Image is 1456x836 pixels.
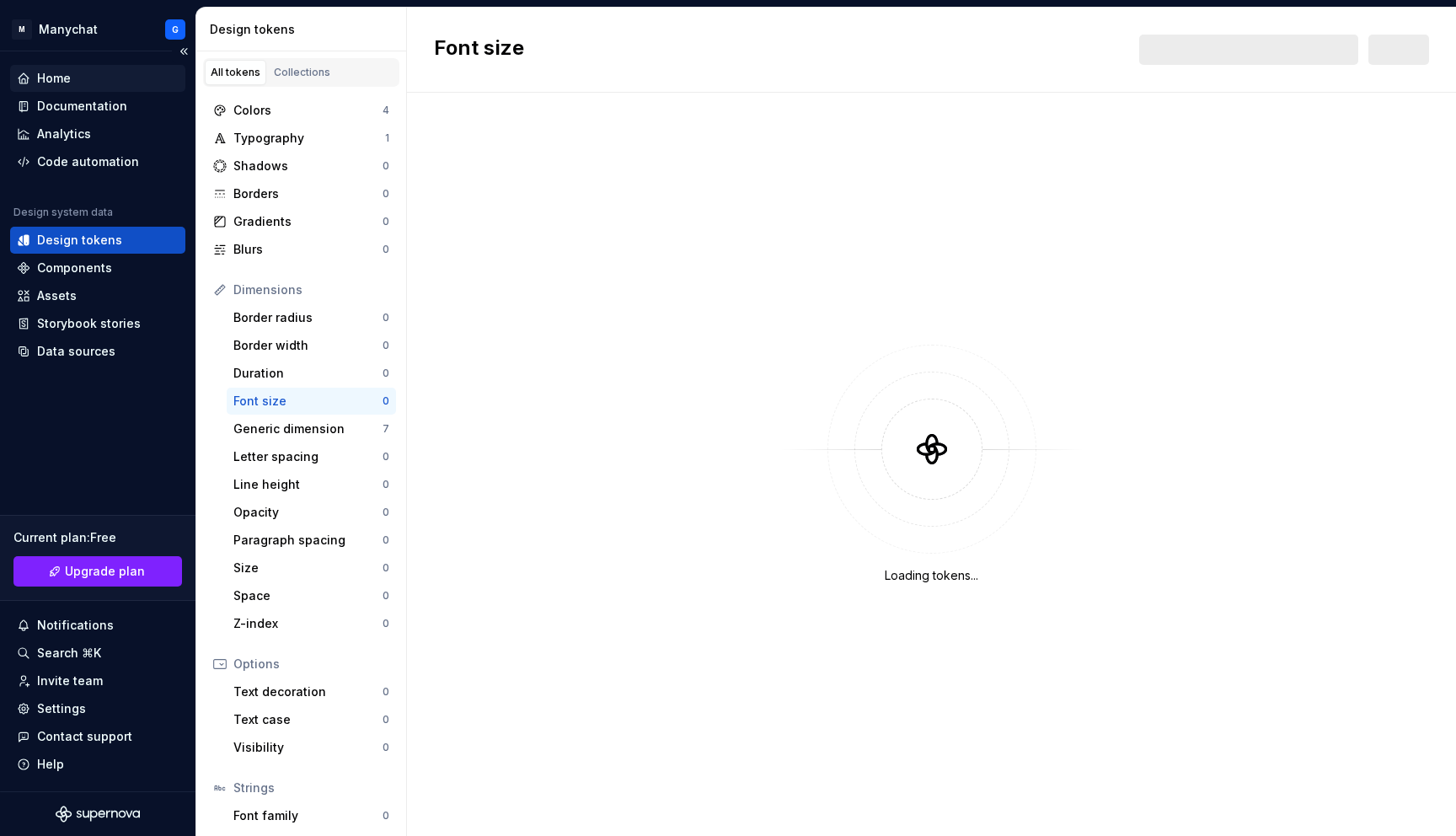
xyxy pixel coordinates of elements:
[233,281,389,298] div: Dimensions
[227,582,396,609] a: Space0
[10,640,185,667] button: Search ⌘K
[10,255,185,281] a: Components
[233,476,383,493] div: Line height
[37,98,127,115] div: Documentation
[10,93,185,120] a: Documentation
[227,499,396,526] a: Opacity0
[37,126,91,142] div: Analytics
[227,802,396,829] a: Font family0
[10,65,185,92] a: Home
[383,741,389,754] div: 0
[233,393,383,410] div: Font size
[233,615,383,632] div: Z-index
[65,563,145,580] span: Upgrade plan
[37,728,132,745] div: Contact support
[13,206,113,219] div: Design system data
[383,422,389,436] div: 7
[885,567,978,584] div: Loading tokens...
[227,304,396,331] a: Border radius0
[233,365,383,382] div: Duration
[383,243,389,256] div: 0
[227,678,396,705] a: Text decoration0
[233,185,383,202] div: Borders
[37,756,64,773] div: Help
[210,21,399,38] div: Design tokens
[233,656,389,673] div: Options
[227,332,396,359] a: Border width0
[233,504,383,521] div: Opacity
[10,282,185,309] a: Assets
[383,589,389,603] div: 0
[383,339,389,352] div: 0
[383,311,389,324] div: 0
[383,367,389,380] div: 0
[37,343,115,360] div: Data sources
[39,21,98,38] div: Manychat
[37,617,114,634] div: Notifications
[13,529,182,546] div: Current plan : Free
[211,66,260,79] div: All tokens
[233,213,383,230] div: Gradients
[233,587,383,604] div: Space
[206,153,396,180] a: Shadows0
[233,102,383,119] div: Colors
[10,612,185,639] button: Notifications
[12,19,32,40] div: M
[206,236,396,263] a: Blurs0
[10,723,185,750] button: Contact support
[383,215,389,228] div: 0
[227,471,396,498] a: Line height0
[37,673,103,689] div: Invite team
[227,610,396,637] a: Z-index0
[10,227,185,254] a: Design tokens
[37,70,71,87] div: Home
[233,309,383,326] div: Border radius
[233,421,383,437] div: Generic dimension
[383,478,389,491] div: 0
[383,104,389,117] div: 4
[383,394,389,408] div: 0
[233,683,383,700] div: Text decoration
[233,158,383,174] div: Shadows
[233,711,383,728] div: Text case
[233,337,383,354] div: Border width
[227,706,396,733] a: Text case0
[233,130,385,147] div: Typography
[37,153,139,170] div: Code automation
[13,556,182,587] button: Upgrade plan
[233,807,383,824] div: Font family
[383,809,389,823] div: 0
[3,11,192,47] button: MManychatG
[56,806,140,823] svg: Supernova Logo
[206,208,396,235] a: Gradients0
[274,66,330,79] div: Collections
[37,315,141,332] div: Storybook stories
[206,125,396,152] a: Typography1
[383,450,389,464] div: 0
[233,560,383,576] div: Size
[233,739,383,756] div: Visibility
[233,448,383,465] div: Letter spacing
[37,232,122,249] div: Design tokens
[383,159,389,173] div: 0
[383,187,389,201] div: 0
[227,360,396,387] a: Duration0
[227,388,396,415] a: Font size0
[10,695,185,722] a: Settings
[10,338,185,365] a: Data sources
[233,241,383,258] div: Blurs
[172,23,179,36] div: G
[10,310,185,337] a: Storybook stories
[383,685,389,699] div: 0
[233,780,389,796] div: Strings
[383,713,389,726] div: 0
[10,667,185,694] a: Invite team
[227,415,396,442] a: Generic dimension7
[434,35,524,65] h2: Font size
[227,734,396,761] a: Visibility0
[227,443,396,470] a: Letter spacing0
[227,527,396,554] a: Paragraph spacing0
[383,533,389,547] div: 0
[10,121,185,147] a: Analytics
